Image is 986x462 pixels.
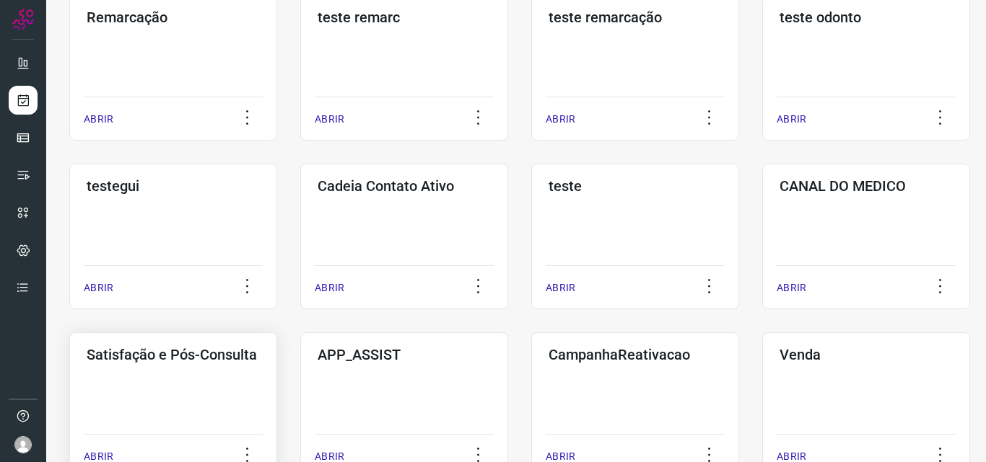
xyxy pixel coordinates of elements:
[84,280,113,296] p: ABRIR
[315,112,344,127] p: ABRIR
[777,112,806,127] p: ABRIR
[87,177,260,195] h3: testegui
[546,112,575,127] p: ABRIR
[318,9,491,26] h3: teste remarc
[777,280,806,296] p: ABRIR
[318,346,491,363] h3: APP_ASSIST
[549,177,722,195] h3: teste
[14,436,32,453] img: avatar-user-boy.jpg
[318,177,491,195] h3: Cadeia Contato Ativo
[87,9,260,26] h3: Remarcação
[546,280,575,296] p: ABRIR
[315,280,344,296] p: ABRIR
[84,112,113,127] p: ABRIR
[780,346,953,363] h3: Venda
[780,9,953,26] h3: teste odonto
[780,177,953,195] h3: CANAL DO MEDICO
[12,9,34,30] img: Logo
[549,9,722,26] h3: teste remarcação
[549,346,722,363] h3: CampanhaReativacao
[87,346,260,363] h3: Satisfação e Pós-Consulta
